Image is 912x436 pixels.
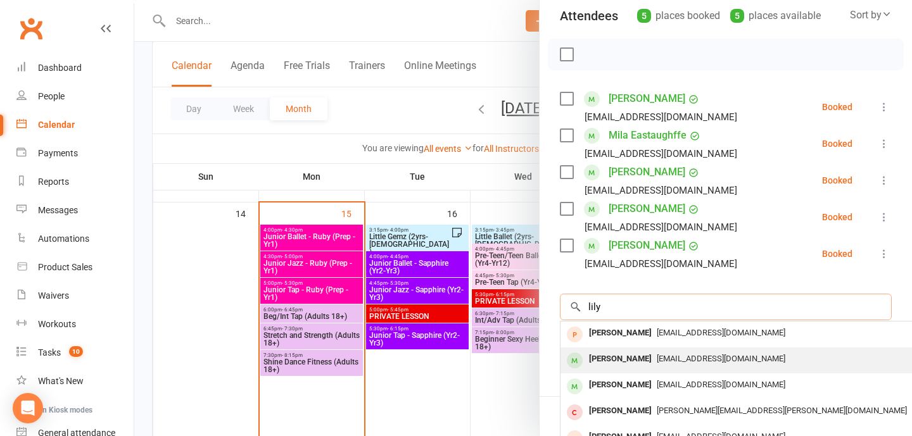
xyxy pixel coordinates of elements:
[16,111,134,139] a: Calendar
[822,139,852,148] div: Booked
[657,406,907,415] span: [PERSON_NAME][EMAIL_ADDRESS][PERSON_NAME][DOMAIN_NAME]
[584,402,657,420] div: [PERSON_NAME]
[584,350,657,368] div: [PERSON_NAME]
[560,7,618,25] div: Attendees
[822,249,852,258] div: Booked
[657,328,785,337] span: [EMAIL_ADDRESS][DOMAIN_NAME]
[16,196,134,225] a: Messages
[609,162,685,182] a: [PERSON_NAME]
[567,378,583,394] div: member
[585,256,737,272] div: [EMAIL_ADDRESS][DOMAIN_NAME]
[560,294,892,320] input: Search to add attendees
[609,235,685,256] a: [PERSON_NAME]
[16,139,134,168] a: Payments
[38,177,69,187] div: Reports
[585,219,737,235] div: [EMAIL_ADDRESS][DOMAIN_NAME]
[16,168,134,196] a: Reports
[609,199,685,219] a: [PERSON_NAME]
[822,103,852,111] div: Booked
[38,376,84,386] div: What's New
[38,234,89,244] div: Automations
[567,352,583,368] div: member
[38,91,65,101] div: People
[850,7,892,23] div: Sort by
[609,89,685,109] a: [PERSON_NAME]
[38,120,75,130] div: Calendar
[38,63,82,73] div: Dashboard
[15,13,47,44] a: Clubworx
[69,346,83,357] span: 10
[822,176,852,185] div: Booked
[585,109,737,125] div: [EMAIL_ADDRESS][DOMAIN_NAME]
[585,146,737,162] div: [EMAIL_ADDRESS][DOMAIN_NAME]
[584,324,657,342] div: [PERSON_NAME]
[16,82,134,111] a: People
[38,290,69,301] div: Waivers
[609,125,687,146] a: Mila Eastaughffe
[16,339,134,367] a: Tasks 10
[730,7,821,25] div: places available
[38,319,76,329] div: Workouts
[730,9,744,23] div: 5
[657,354,785,363] span: [EMAIL_ADDRESS][DOMAIN_NAME]
[16,54,134,82] a: Dashboard
[38,205,78,215] div: Messages
[637,9,651,23] div: 5
[16,253,134,282] a: Product Sales
[16,310,134,339] a: Workouts
[657,380,785,389] span: [EMAIL_ADDRESS][DOMAIN_NAME]
[637,7,720,25] div: places booked
[822,213,852,221] div: Booked
[16,367,134,396] a: What's New
[13,393,43,423] div: Open Intercom Messenger
[38,262,92,272] div: Product Sales
[567,327,583,342] div: prospect
[38,347,61,358] div: Tasks
[16,225,134,253] a: Automations
[567,404,583,420] div: member
[16,282,134,310] a: Waivers
[38,148,78,158] div: Payments
[584,376,657,394] div: [PERSON_NAME]
[585,182,737,199] div: [EMAIL_ADDRESS][DOMAIN_NAME]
